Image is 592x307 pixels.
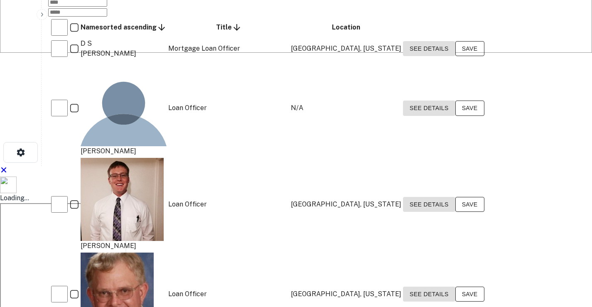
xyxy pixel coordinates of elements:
td: [GEOGRAPHIC_DATA], [US_STATE] [290,157,402,251]
p: D S [81,39,167,49]
button: Save [455,287,484,302]
button: See Details [403,101,455,116]
td: N/A [290,60,402,157]
th: Namesorted ascending [80,17,167,37]
button: See Details [403,197,455,212]
button: Save [455,101,484,116]
td: [GEOGRAPHIC_DATA], [US_STATE] [290,38,402,59]
iframe: Chat Widget [550,241,592,280]
td: Loan Officer [168,157,290,251]
button: See Details [403,41,455,56]
button: Save [455,197,484,212]
span: Namesorted ascending [81,22,167,32]
img: 1517522050539 [81,158,164,241]
td: Loan Officer [168,60,290,157]
div: [PERSON_NAME] [81,158,167,251]
span: Title [216,22,242,32]
td: Mortgage Loan Officer [168,38,290,59]
span: Location [332,22,360,32]
button: Save [455,41,484,56]
div: [PERSON_NAME] [81,39,167,59]
th: Title [168,17,290,37]
div: [PERSON_NAME] [81,60,167,156]
button: See Details [403,287,455,302]
th: Location [290,17,402,37]
img: 9c8pery4andzj6ohjkjp54ma2 [81,60,167,146]
div: sorted ascending [99,22,157,32]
